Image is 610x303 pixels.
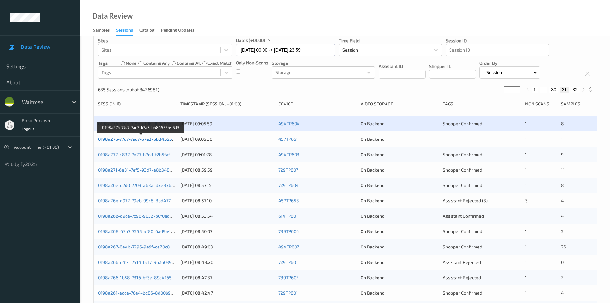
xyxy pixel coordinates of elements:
span: Shopper Confirmed [443,152,482,157]
p: 635 Sessions (out of 3426981) [98,87,159,93]
span: Shopper Confirmed [443,121,482,126]
a: Catalog [139,26,161,35]
a: 0198a26e-d972-79eb-99c8-3bd477a3ccdc [98,198,185,203]
span: 2 [561,275,564,280]
div: [DATE] 08:50:07 [180,228,274,235]
div: [DATE] 08:57:15 [180,182,274,189]
div: Data Review [92,13,133,19]
div: On Backend [361,198,438,204]
a: Samples [93,26,116,35]
div: On Backend [361,151,438,158]
p: Session ID [446,38,549,44]
span: 1 [561,136,563,142]
span: Shopper Confirmed [443,167,482,173]
span: Assistant Confirmed [443,213,484,219]
div: Pending Updates [161,27,194,35]
span: 11 [561,167,565,173]
div: On Backend [361,121,438,127]
div: Samples [93,27,110,35]
span: 5 [561,229,564,234]
span: 1 [525,275,527,280]
div: [DATE] 09:05:30 [180,136,274,142]
a: 457TP658 [278,198,299,203]
div: Tags [443,101,521,107]
label: contains all [177,60,201,66]
div: On Backend [361,274,438,281]
button: 32 [571,87,580,93]
p: Sites [98,38,232,44]
span: 1 [525,121,527,126]
div: Catalog [139,27,154,35]
span: 1 [525,259,527,265]
p: Session [484,69,504,76]
div: Non Scans [525,101,556,107]
div: [DATE] 08:42:47 [180,290,274,296]
a: 729TP607 [278,167,298,173]
div: Timestamp (Session, +01:00) [180,101,274,107]
div: On Backend [361,136,438,142]
a: 0198a272-c832-7e27-b7dd-f2b5faf6c8ea [98,152,183,157]
span: 1 [525,244,527,249]
a: 0198a261-acca-76e4-bc86-8d00b92cc4c9 [98,290,185,296]
span: 8 [561,121,564,126]
p: Shopper ID [429,63,476,70]
span: 1 [525,290,527,296]
a: 729TP601 [278,290,298,296]
div: On Backend [361,259,438,265]
button: 31 [560,87,569,93]
a: 614TP601 [278,213,298,219]
p: Tags [98,60,108,66]
div: On Backend [361,213,438,219]
span: Shopper Confirmed [443,229,482,234]
div: Samples [561,101,592,107]
div: [DATE] 08:59:59 [180,167,274,173]
a: 0198a276-e61b-715e-afdb-db0a60e80c0b [98,121,184,126]
div: On Backend [361,290,438,296]
p: Order By [479,60,541,66]
div: Device [278,101,356,107]
button: ... [540,87,548,93]
div: [DATE] 08:57:10 [180,198,274,204]
div: [DATE] 08:53:54 [180,213,274,219]
span: 0 [561,259,564,265]
span: Shopper Confirmed [443,182,482,188]
a: 789TP602 [278,275,299,280]
button: 30 [549,87,558,93]
div: On Backend [361,228,438,235]
div: On Backend [361,182,438,189]
a: 0198a276-77d7-7ac7-b7a3-bb84555b45d3 [98,136,185,142]
span: Shopper Confirmed [443,290,482,296]
a: 0198a26e-d7d0-7703-a68a-d2e826ae7b94 [98,182,187,188]
label: none [126,60,137,66]
label: contains any [143,60,170,66]
span: Shopper Confirmed [443,244,482,249]
p: Time Field [339,38,442,44]
span: 1 [525,167,527,173]
a: 729TP601 [278,259,298,265]
span: 4 [561,213,564,219]
span: Assistant Rejected (3) [443,198,488,203]
div: [DATE] 08:47:37 [180,274,274,281]
p: Assistant ID [379,63,426,70]
a: 0198a268-63b7-7555-af80-6ad9a4905fd1 [98,229,185,234]
span: 1 [525,182,527,188]
a: 494TP603 [278,152,299,157]
a: 0198a266-1b58-7316-bf3e-89c4165398ff [98,275,183,280]
span: 4 [561,290,564,296]
a: 789TP606 [278,229,299,234]
a: Sessions [116,26,139,36]
div: On Backend [361,167,438,173]
p: Only Non-Scans [236,60,268,66]
div: [DATE] 09:05:59 [180,121,274,127]
a: 494TP604 [278,121,300,126]
span: 1 [525,136,527,142]
div: [DATE] 08:49:03 [180,244,274,250]
p: dates (+01:00) [236,37,265,44]
div: [DATE] 08:48:20 [180,259,274,265]
div: Video Storage [361,101,438,107]
a: 0198a266-c414-7514-bcf7-9626039912ca [98,259,183,265]
div: [DATE] 09:01:28 [180,151,274,158]
p: Storage [272,60,375,66]
span: 9 [561,152,564,157]
span: 1 [525,152,527,157]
